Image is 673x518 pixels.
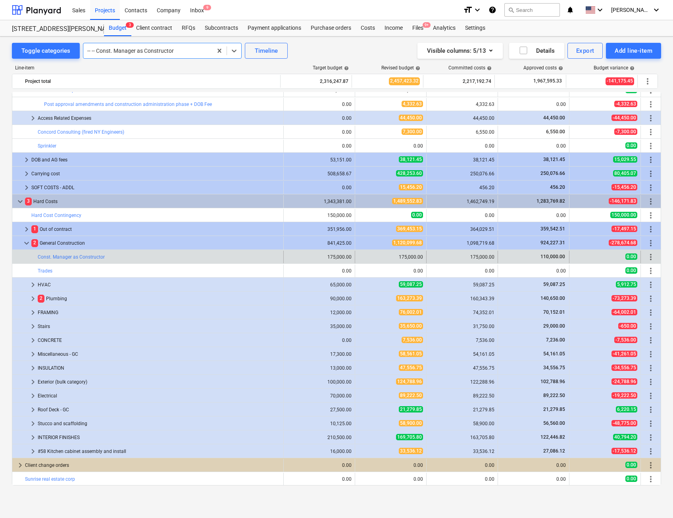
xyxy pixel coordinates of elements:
[625,253,637,260] span: 0.00
[287,435,352,440] div: 210,500.00
[287,393,352,399] div: 70,000.00
[28,433,38,442] span: keyboard_arrow_right
[287,213,352,218] div: 150,000.00
[287,462,352,468] div: 0.00
[523,65,563,71] div: Approved costs
[38,129,124,135] a: Concord Consulting (fired NY Engineers)
[287,379,352,385] div: 100,000.00
[25,459,280,472] div: Client change orders
[611,7,651,13] span: [PERSON_NAME]
[646,266,656,276] span: More actions
[177,20,200,36] a: RFQs
[396,295,423,301] span: 163,273.39
[613,170,637,177] span: 80,405.07
[358,254,423,260] div: 175,000.00
[287,310,352,315] div: 12,000.00
[131,20,177,36] a: Client contract
[381,65,420,71] div: Revised budget
[38,348,280,361] div: Miscellaneous - GC
[430,462,494,468] div: 0.00
[542,420,566,426] span: 56,560.00
[392,198,423,204] span: 1,489,552.83
[646,280,656,290] span: More actions
[399,365,423,371] span: 47,556.75
[408,20,428,36] div: Files
[473,5,482,15] i: keyboard_arrow_down
[28,391,38,401] span: keyboard_arrow_right
[646,419,656,428] span: More actions
[399,392,423,399] span: 89,222.50
[22,238,31,248] span: keyboard_arrow_down
[380,20,408,36] a: Income
[31,225,38,233] span: 1
[540,226,566,232] span: 359,542.51
[430,351,494,357] div: 54,161.05
[557,66,563,71] span: help
[646,155,656,165] span: More actions
[611,448,637,454] span: -17,536.12
[200,20,243,36] a: Subcontracts
[399,420,423,426] span: 58,900.00
[245,43,288,59] button: Timeline
[430,296,494,301] div: 160,343.39
[287,115,352,121] div: 0.00
[542,393,566,398] span: 89,222.50
[417,43,503,59] button: Visible columns:5/13
[542,351,566,357] span: 54,161.05
[38,417,280,430] div: Stucco and scaffolding
[44,102,212,107] a: Post approval amendments and construction administration phase + DOB Fee
[313,65,349,71] div: Target budget
[28,322,38,331] span: keyboard_arrow_right
[28,113,38,123] span: keyboard_arrow_right
[610,212,637,218] span: 150,000.00
[356,20,380,36] div: Costs
[284,75,348,88] div: 2,316,247.87
[536,198,566,204] span: 1,283,769.82
[646,100,656,109] span: More actions
[488,5,496,15] i: Knowledge base
[611,295,637,301] span: -73,273.39
[396,226,423,232] span: 369,453.15
[542,407,566,412] span: 21,279.85
[628,66,635,71] span: help
[542,115,566,121] span: 44,450.00
[611,115,637,121] span: -44,450.00
[430,240,494,246] div: 1,098,719.68
[399,115,423,121] span: 44,450.00
[396,434,423,440] span: 169,705.80
[423,22,431,28] span: 9+
[430,213,494,218] div: 0.00
[430,393,494,399] div: 89,222.50
[21,46,70,56] div: Toggle categories
[533,78,563,84] span: 1,967,595.33
[243,20,306,36] div: Payment applications
[430,115,494,121] div: 44,450.00
[616,406,637,412] span: 6,220.15
[430,476,494,482] div: 0.00
[428,20,460,36] div: Analytics
[38,445,280,458] div: #58 Kitchen cabinet assembly and install
[402,101,423,107] span: 4,332.63
[613,156,637,163] span: 15,029.55
[430,338,494,343] div: 7,536.00
[542,157,566,162] span: 38,121.45
[618,323,637,329] span: -650.00
[646,447,656,456] span: More actions
[614,101,637,107] span: -4,332.63
[430,310,494,315] div: 74,352.01
[545,337,566,343] span: 7,236.00
[485,66,492,71] span: help
[28,336,38,345] span: keyboard_arrow_right
[625,142,637,149] span: 0.00
[287,449,352,454] div: 16,000.00
[287,324,352,329] div: 35,000.00
[430,254,494,260] div: 175,000.00
[399,448,423,454] span: 33,536.12
[402,129,423,135] span: 7,300.00
[430,421,494,426] div: 58,900.00
[609,198,637,204] span: -146,171.83
[31,237,280,249] div: General Construction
